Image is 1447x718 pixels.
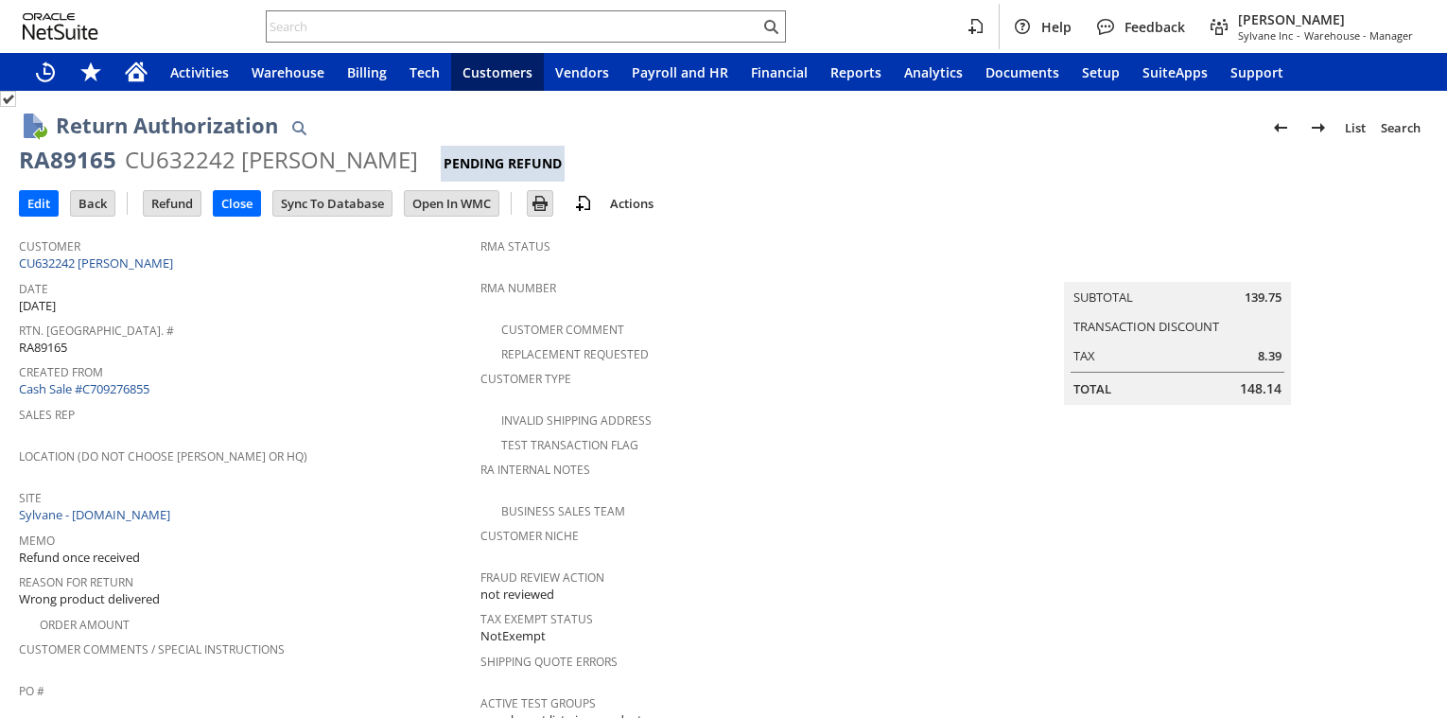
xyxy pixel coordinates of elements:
[240,53,336,91] a: Warehouse
[555,63,609,81] span: Vendors
[19,506,175,523] a: Sylvane - [DOMAIN_NAME]
[528,191,552,216] input: Print
[1245,289,1281,306] span: 139.75
[830,63,881,81] span: Reports
[480,695,596,711] a: Active Test Groups
[1337,113,1373,143] a: List
[71,191,114,216] input: Back
[1142,63,1208,81] span: SuiteApps
[480,280,556,296] a: RMA Number
[19,641,285,657] a: Customer Comments / Special Instructions
[1238,28,1293,43] span: Sylvane Inc
[480,462,590,478] a: RA Internal Notes
[501,322,624,338] a: Customer Comment
[19,254,178,271] a: CU632242 [PERSON_NAME]
[740,53,819,91] a: Financial
[1304,28,1413,43] span: Warehouse - Manager
[501,346,649,362] a: Replacement Requested
[19,590,160,608] span: Wrong product delivered
[529,192,551,215] img: Print
[480,586,554,604] span: not reviewed
[1073,289,1133,306] a: Subtotal
[501,437,638,453] a: Test Transaction Flag
[1238,10,1413,28] span: [PERSON_NAME]
[1269,116,1292,139] img: Previous
[252,63,324,81] span: Warehouse
[1041,18,1072,36] span: Help
[480,654,618,670] a: Shipping Quote Errors
[398,53,451,91] a: Tech
[544,53,620,91] a: Vendors
[19,297,56,315] span: [DATE]
[904,63,963,81] span: Analytics
[501,412,652,429] a: Invalid Shipping Address
[19,407,75,423] a: Sales Rep
[451,53,544,91] a: Customers
[19,339,67,357] span: RA89165
[974,53,1071,91] a: Documents
[1073,347,1095,364] a: Tax
[56,110,278,141] h1: Return Authorization
[1131,53,1219,91] a: SuiteApps
[1230,63,1283,81] span: Support
[19,574,133,590] a: Reason For Return
[480,371,571,387] a: Customer Type
[819,53,893,91] a: Reports
[19,490,42,506] a: Site
[759,15,782,38] svg: Search
[19,323,174,339] a: Rtn. [GEOGRAPHIC_DATA]. #
[1297,28,1300,43] span: -
[273,191,392,216] input: Sync To Database
[1073,380,1111,397] a: Total
[1307,116,1330,139] img: Next
[501,503,625,519] a: Business Sales Team
[19,364,103,380] a: Created From
[480,627,546,645] span: NotExempt
[1240,379,1281,398] span: 148.14
[1219,53,1295,91] a: Support
[19,533,55,549] a: Memo
[1373,113,1428,143] a: Search
[40,617,130,633] a: Order Amount
[125,61,148,83] svg: Home
[23,13,98,40] svg: logo
[893,53,974,91] a: Analytics
[405,191,498,216] input: Open In WMC
[19,380,149,397] a: Cash Sale #C709276855
[23,53,68,91] a: Recent Records
[572,192,595,215] img: add-record.svg
[480,238,550,254] a: RMA Status
[985,63,1059,81] span: Documents
[19,448,307,464] a: Location (Do Not Choose [PERSON_NAME] or HQ)
[462,63,532,81] span: Customers
[20,191,58,216] input: Edit
[288,116,310,139] img: Quick Find
[1124,18,1185,36] span: Feedback
[170,63,229,81] span: Activities
[19,281,48,297] a: Date
[159,53,240,91] a: Activities
[68,53,113,91] div: Shortcuts
[19,549,140,567] span: Refund once received
[336,53,398,91] a: Billing
[1071,53,1131,91] a: Setup
[1258,347,1281,365] span: 8.39
[34,61,57,83] svg: Recent Records
[19,238,80,254] a: Customer
[1064,252,1291,282] caption: Summary
[144,191,200,216] input: Refund
[480,611,593,627] a: Tax Exempt Status
[620,53,740,91] a: Payroll and HR
[632,63,728,81] span: Payroll and HR
[19,683,44,699] a: PO #
[79,61,102,83] svg: Shortcuts
[602,195,661,212] a: Actions
[1073,318,1219,335] a: Transaction Discount
[125,145,418,175] div: CU632242 [PERSON_NAME]
[441,146,565,182] div: Pending Refund
[751,63,808,81] span: Financial
[480,569,604,586] a: Fraud Review Action
[267,15,759,38] input: Search
[347,63,387,81] span: Billing
[214,191,260,216] input: Close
